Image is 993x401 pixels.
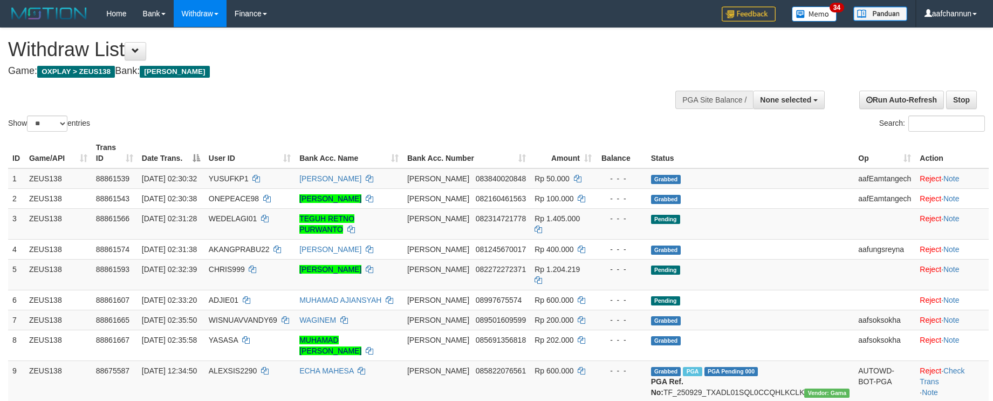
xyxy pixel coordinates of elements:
td: · [915,290,989,310]
div: - - - [600,264,642,275]
th: Balance [596,138,647,168]
th: Game/API: activate to sort column ascending [25,138,92,168]
td: ZEUS138 [25,208,92,239]
a: Reject [920,296,941,304]
a: Stop [946,91,977,109]
td: · [915,168,989,189]
td: 8 [8,330,25,361]
span: 88675587 [96,366,129,375]
a: Reject [920,194,941,203]
b: PGA Ref. No: [651,377,683,397]
a: Reject [920,174,941,183]
th: Date Trans.: activate to sort column descending [138,138,204,168]
a: ECHA MAHESA [299,366,353,375]
span: Rp 600.000 [535,366,573,375]
label: Search: [879,115,985,132]
button: None selected [753,91,825,109]
span: Rp 200.000 [535,316,573,324]
span: CHRIS999 [209,265,245,274]
div: - - - [600,335,642,345]
a: Reject [920,245,941,254]
td: 2 [8,188,25,208]
span: [PERSON_NAME] [407,214,469,223]
span: Copy 082160461563 to clipboard [476,194,526,203]
span: Rp 1.405.000 [535,214,580,223]
span: [PERSON_NAME] [407,316,469,324]
th: Status [647,138,854,168]
span: Pending [651,296,680,305]
th: Op: activate to sort column ascending [854,138,915,168]
label: Show entries [8,115,90,132]
span: Grabbed [651,336,681,345]
span: [DATE] 02:30:38 [142,194,197,203]
span: 88861665 [96,316,129,324]
span: [DATE] 02:32:39 [142,265,197,274]
span: Rp 1.204.219 [535,265,580,274]
span: Pending [651,266,680,275]
td: 6 [8,290,25,310]
span: [PERSON_NAME] [407,174,469,183]
th: User ID: activate to sort column ascending [204,138,295,168]
span: AKANGPRABU22 [209,245,270,254]
span: [DATE] 02:35:50 [142,316,197,324]
span: WEDELAGI01 [209,214,257,223]
span: Grabbed [651,175,681,184]
span: [PERSON_NAME] [407,366,469,375]
span: Grabbed [651,316,681,325]
div: - - - [600,315,642,325]
span: ONEPEACE98 [209,194,259,203]
span: YASASA [209,336,238,344]
img: Button%20Memo.svg [792,6,837,22]
td: · [915,310,989,330]
span: Rp 50.000 [535,174,570,183]
span: [DATE] 02:31:28 [142,214,197,223]
span: 88861539 [96,174,129,183]
a: WAGINEM [299,316,336,324]
span: [PERSON_NAME] [140,66,209,78]
span: 88861543 [96,194,129,203]
a: Note [922,388,938,397]
span: Grabbed [651,246,681,255]
td: ZEUS138 [25,188,92,208]
td: aafEamtangech [854,168,915,189]
div: - - - [600,173,642,184]
span: None selected [760,96,811,104]
a: [PERSON_NAME] [299,245,361,254]
span: [DATE] 02:33:20 [142,296,197,304]
span: [DATE] 02:35:58 [142,336,197,344]
span: Copy 085691356818 to clipboard [476,336,526,344]
span: Pending [651,215,680,224]
a: TEGUH RETNO PURWANTO [299,214,354,234]
img: Feedback.jpg [722,6,776,22]
th: Amount: activate to sort column ascending [530,138,596,168]
span: ADJIE01 [209,296,238,304]
span: WISNUAVVANDY69 [209,316,277,324]
span: Copy 083840020848 to clipboard [476,174,526,183]
input: Search: [908,115,985,132]
td: ZEUS138 [25,330,92,361]
td: · [915,330,989,361]
a: Reject [920,336,941,344]
div: - - - [600,193,642,204]
span: ALEXSIS2290 [209,366,257,375]
span: 88861574 [96,245,129,254]
a: [PERSON_NAME] [299,265,361,274]
span: Rp 100.000 [535,194,573,203]
span: OXPLAY > ZEUS138 [37,66,115,78]
img: MOTION_logo.png [8,5,90,22]
td: 7 [8,310,25,330]
a: Note [943,265,960,274]
span: [PERSON_NAME] [407,194,469,203]
a: Note [943,194,960,203]
div: - - - [600,244,642,255]
td: · [915,208,989,239]
td: · [915,259,989,290]
span: [PERSON_NAME] [407,336,469,344]
span: Copy 08997675574 to clipboard [476,296,522,304]
td: 4 [8,239,25,259]
span: [DATE] 02:30:32 [142,174,197,183]
a: MUHAMAD AJIANSYAH [299,296,381,304]
th: Action [915,138,989,168]
a: Reject [920,316,941,324]
td: aafEamtangech [854,188,915,208]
